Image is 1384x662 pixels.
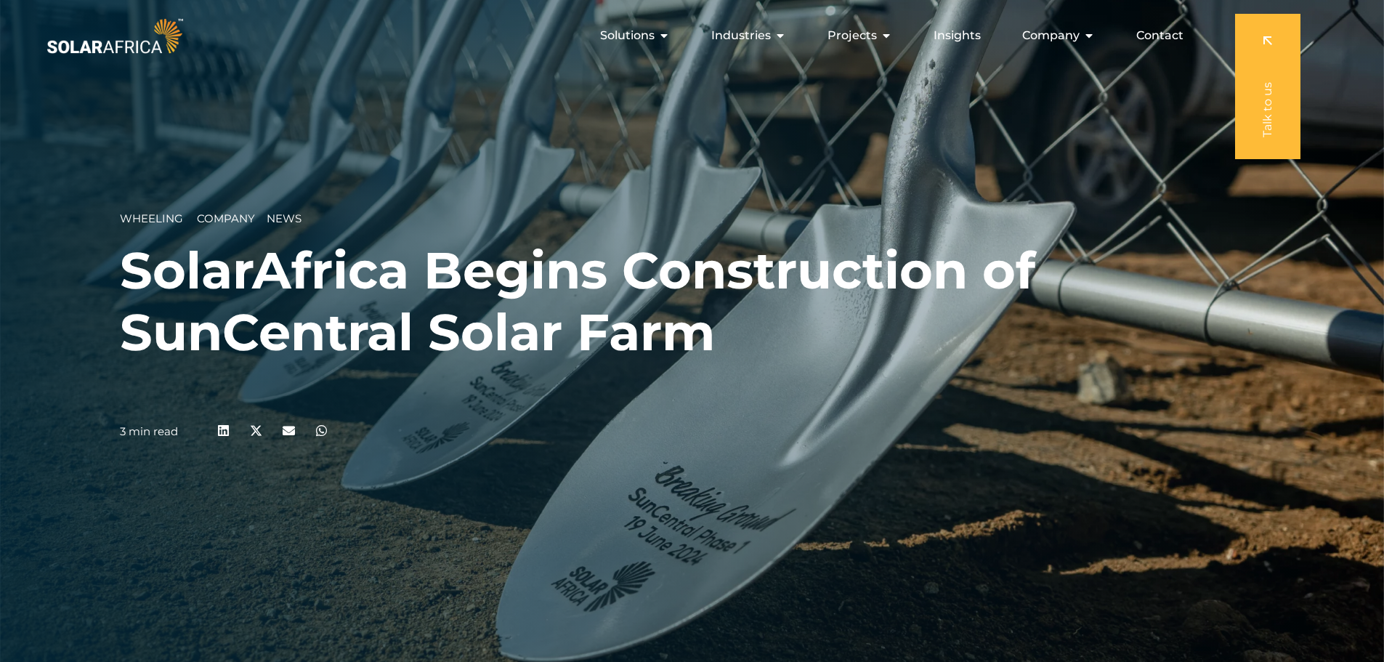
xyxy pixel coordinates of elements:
span: __ [255,211,267,225]
span: Wheeling [120,211,183,225]
div: Share on whatsapp [305,414,338,447]
span: Projects [827,27,877,44]
span: Industries [711,27,771,44]
div: Share on linkedin [207,414,240,447]
span: Solutions [600,27,655,44]
h1: SolarAfrica Begins Construction of SunCentral Solar Farm [120,240,1264,363]
span: Company [1022,27,1080,44]
nav: Menu [186,21,1195,50]
span: News [267,211,302,225]
div: Share on email [272,414,305,447]
a: Insights [934,27,981,44]
span: Company [197,211,255,225]
p: 3 min read [120,425,178,438]
div: Share on x-twitter [240,414,272,447]
a: Contact [1136,27,1183,44]
div: Menu Toggle [186,21,1195,50]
